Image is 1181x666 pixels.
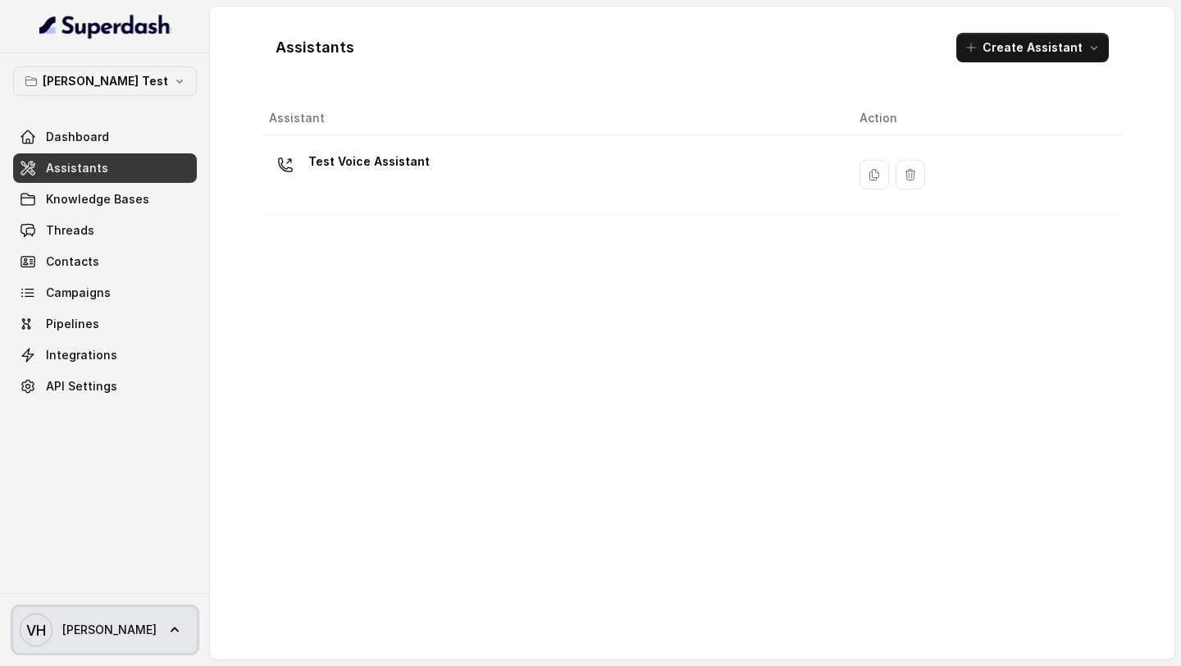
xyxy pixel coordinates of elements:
[308,148,430,175] p: Test Voice Assistant
[46,378,117,395] span: API Settings
[262,102,846,135] th: Assistant
[846,102,1122,135] th: Action
[39,13,171,39] img: light.svg
[46,191,149,208] span: Knowledge Bases
[956,33,1109,62] button: Create Assistant
[46,253,99,270] span: Contacts
[276,34,354,61] h1: Assistants
[46,285,111,301] span: Campaigns
[13,185,197,214] a: Knowledge Bases
[13,66,197,96] button: [PERSON_NAME] Test
[13,216,197,245] a: Threads
[13,607,197,653] a: [PERSON_NAME]
[13,372,197,401] a: API Settings
[13,309,197,339] a: Pipelines
[43,71,168,91] p: [PERSON_NAME] Test
[46,316,99,332] span: Pipelines
[46,222,94,239] span: Threads
[13,153,197,183] a: Assistants
[62,622,157,638] span: [PERSON_NAME]
[46,129,109,145] span: Dashboard
[13,247,197,276] a: Contacts
[13,122,197,152] a: Dashboard
[46,347,117,363] span: Integrations
[13,340,197,370] a: Integrations
[26,622,46,639] text: VH
[13,278,197,308] a: Campaigns
[46,160,108,176] span: Assistants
